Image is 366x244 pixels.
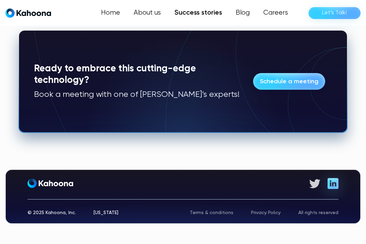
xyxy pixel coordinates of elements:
[260,76,318,87] div: Schedule a meeting
[94,6,127,20] a: Home
[229,6,256,20] a: Blog
[28,210,76,215] div: © 2025 Kahoona, Inc.
[309,7,361,19] a: Let’s Talk!
[251,210,281,215] a: Privacy Policy
[34,90,246,100] p: Book a meeting with one of [PERSON_NAME]’s experts!
[256,6,295,20] a: Careers
[298,210,338,215] div: All rights reserved
[253,73,325,90] a: Schedule a meeting
[127,6,168,20] a: About us
[34,64,196,85] strong: Ready to embrace this cutting-edge technology?
[328,178,338,189] img: Linkedin icon
[322,7,347,18] div: Let’s Talk!
[5,8,51,18] a: home
[168,6,229,20] a: Success stories
[94,210,118,215] div: [US_STATE]
[190,210,233,215] a: Terms & conditions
